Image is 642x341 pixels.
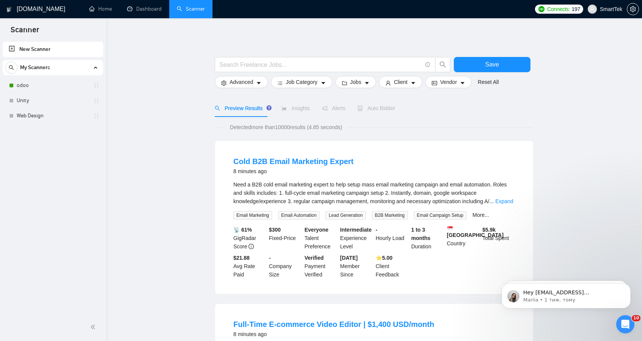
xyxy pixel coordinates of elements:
[436,61,450,68] span: search
[269,227,281,233] b: $ 300
[590,6,595,12] span: user
[233,167,354,176] div: 8 minutes ago
[93,113,99,119] span: holder
[5,62,17,74] button: search
[322,106,327,111] span: notification
[6,65,17,70] span: search
[215,106,220,111] span: search
[445,226,481,251] div: Country
[9,42,97,57] a: New Scanner
[233,157,354,166] a: Cold B2B Email Marketing Expert
[267,226,303,251] div: Fixed-Price
[386,80,391,86] span: user
[478,78,499,86] a: Reset All
[282,106,287,111] span: area-chart
[481,226,516,251] div: Total Spent
[376,255,392,261] b: ⭐️ 5.00
[266,104,272,111] div: Tooltip anchor
[394,78,408,86] span: Client
[93,82,99,88] span: holder
[219,60,422,69] input: Search Freelance Jobs...
[454,57,530,72] button: Save
[221,80,227,86] span: setting
[89,6,112,12] a: homeHome
[490,267,642,320] iframe: Intercom notifications повідомлення
[374,254,410,279] div: Client Feedback
[6,3,12,16] img: logo
[482,227,496,233] b: $ 5.9k
[233,320,434,328] a: Full-Time E-commerce Video Editor | $1,400 USD/month
[17,108,89,123] a: Web Design
[233,227,252,233] b: 📡 61%
[340,227,371,233] b: Intermediate
[357,106,363,111] span: robot
[350,78,362,86] span: Jobs
[177,6,205,12] a: searchScanner
[286,78,317,86] span: Job Category
[232,254,267,279] div: Avg Rate Paid
[305,227,329,233] b: Everyone
[17,93,89,108] a: Unity
[547,5,570,13] span: Connects:
[305,255,324,261] b: Verified
[303,254,339,279] div: Payment Verified
[232,226,267,251] div: GigRadar Score
[215,76,268,88] button: settingAdvancedcaret-down
[338,254,374,279] div: Member Since
[321,80,326,86] span: caret-down
[379,76,422,88] button: userClientcaret-down
[616,315,634,333] iframe: Intercom live chat
[485,60,499,69] span: Save
[357,105,395,111] span: Auto Bidder
[269,255,271,261] b: -
[277,80,283,86] span: bars
[447,226,504,238] b: [GEOGRAPHIC_DATA]
[627,3,639,15] button: setting
[20,60,50,75] span: My Scanners
[249,244,254,249] span: info-circle
[411,80,416,86] span: caret-down
[435,57,450,72] button: search
[230,78,253,86] span: Advanced
[303,226,339,251] div: Talent Preference
[233,211,272,219] span: Email Marketing
[17,78,89,93] a: odoo
[460,80,465,86] span: caret-down
[233,180,515,205] div: Need a B2B cold email marketing expert to help setup mass email marketing campaign and email auto...
[425,62,430,67] span: info-circle
[267,254,303,279] div: Company Size
[632,315,640,321] span: 10
[627,6,639,12] span: setting
[495,198,513,204] a: Expand
[340,255,357,261] b: [DATE]
[425,76,472,88] button: idcardVendorcaret-down
[233,182,507,204] span: Need a B2B cold email marketing expert to help setup mass email marketing campaign and email auto...
[322,105,346,111] span: Alerts
[90,323,98,331] span: double-left
[225,123,348,131] span: Detected more than 10000 results (4.85 seconds)
[271,76,332,88] button: barsJob Categorycaret-down
[538,6,544,12] img: upwork-logo.png
[3,42,103,57] li: New Scanner
[472,212,489,218] a: More...
[93,98,99,104] span: holder
[5,24,45,40] span: Scanner
[627,6,639,12] a: setting
[447,226,453,231] img: 🇸🇬
[326,211,365,219] span: Lead Generation
[127,6,162,12] a: dashboardDashboard
[3,60,103,123] li: My Scanners
[278,211,319,219] span: Email Automation
[571,5,580,13] span: 197
[215,105,269,111] span: Preview Results
[411,227,431,241] b: 1 to 3 months
[282,105,310,111] span: Insights
[414,211,467,219] span: Email Campaign Setup
[335,76,376,88] button: folderJobscaret-down
[374,226,410,251] div: Hourly Load
[233,255,250,261] b: $21.88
